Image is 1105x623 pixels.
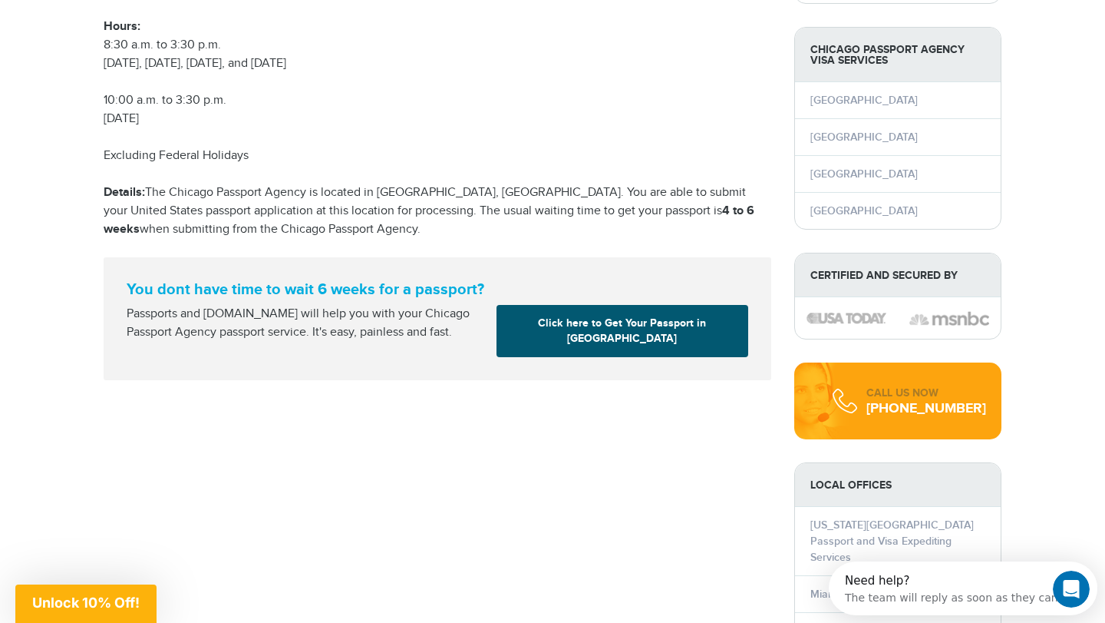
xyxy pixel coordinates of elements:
iframe: Intercom live chat discovery launcher [829,562,1097,615]
strong: Chicago Passport Agency Visa Services [795,28,1001,82]
a: [US_STATE][GEOGRAPHIC_DATA] Passport and Visa Expediting Services [810,519,974,564]
iframe: Intercom live chat [1053,571,1090,608]
div: Need help? [16,13,229,25]
a: [GEOGRAPHIC_DATA] [810,167,918,181]
p: 8:30 a.m. to 3:30 p.m. [DATE], [DATE], [DATE], and [DATE] 10:00 a.m. to 3:30 p.m. [DATE] Excludin... [104,18,771,165]
img: image description [909,310,989,328]
div: The team will reply as soon as they can [16,25,229,41]
div: Open Intercom Messenger [6,6,275,48]
div: CALL US NOW [866,386,986,401]
a: [GEOGRAPHIC_DATA] [810,94,918,107]
div: Passports and [DOMAIN_NAME] will help you with your Chicago Passport Agency passport service. It'... [120,305,490,342]
a: [GEOGRAPHIC_DATA] [810,204,918,217]
strong: You dont have time to wait 6 weeks for a passport? [127,280,748,299]
a: [GEOGRAPHIC_DATA] [810,131,918,144]
span: Unlock 10% Off! [32,595,140,611]
strong: Details: [104,185,145,200]
div: Unlock 10% Off! [15,585,157,623]
div: [PHONE_NUMBER] [866,401,986,416]
p: The Chicago Passport Agency is located in [GEOGRAPHIC_DATA], [GEOGRAPHIC_DATA]. You are able to s... [104,184,771,239]
strong: LOCAL OFFICES [795,463,1001,507]
strong: 4 to 6 weeks [104,204,754,237]
a: Miami Passport and Visa Services [810,588,975,601]
strong: Hours: [104,19,140,34]
img: image description [806,313,886,323]
a: Click here to Get Your Passport in [GEOGRAPHIC_DATA] [496,305,748,357]
strong: Certified and Secured by [795,254,1001,297]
